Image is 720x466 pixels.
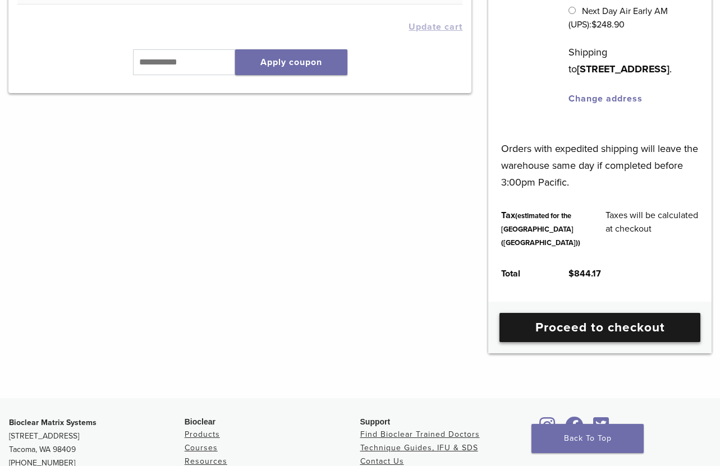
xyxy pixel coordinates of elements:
span: $ [591,19,597,30]
strong: [STREET_ADDRESS] [577,63,669,75]
bdi: 844.17 [568,268,601,279]
a: Change address [568,93,643,104]
a: Find Bioclear Trained Doctors [360,430,480,439]
a: Technique Guides, IFU & SDS [360,443,478,453]
p: Shipping to . [568,44,699,77]
a: Resources [185,456,227,466]
p: Orders with expedited shipping will leave the warehouse same day if completed before 3:00pm Pacific. [501,123,699,191]
label: Next Day Air Early AM (UPS): [568,6,668,30]
a: Back To Top [531,424,644,453]
button: Update cart [409,22,462,31]
span: Support [360,417,391,426]
a: Courses [185,443,218,453]
bdi: 248.90 [591,19,625,30]
th: Total [488,258,556,289]
small: (estimated for the [GEOGRAPHIC_DATA] ([GEOGRAPHIC_DATA])) [501,211,580,247]
span: $ [568,268,574,279]
td: Taxes will be calculated at checkout [593,200,712,258]
button: Apply coupon [235,49,347,75]
a: Products [185,430,220,439]
span: Bioclear [185,417,215,426]
a: Proceed to checkout [499,313,700,342]
th: Tax [488,200,593,258]
strong: Bioclear Matrix Systems [9,418,97,427]
a: Contact Us [360,456,404,466]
